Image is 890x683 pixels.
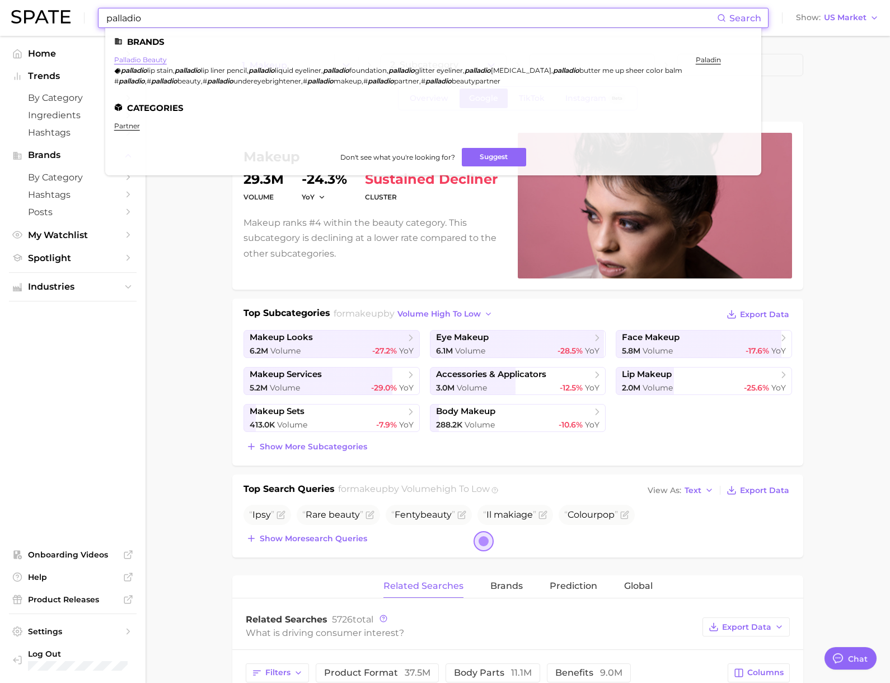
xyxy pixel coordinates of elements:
span: Settings [28,626,118,636]
em: palladio [307,77,334,85]
span: beauty [177,77,201,85]
span: Volume [277,420,307,430]
span: # [203,77,207,85]
a: Hashtags [9,124,137,141]
span: makeup services [250,369,322,380]
button: Flag as miscategorized or irrelevant [277,510,285,519]
span: makeup [345,308,383,319]
div: , , , , , , [114,66,682,75]
dd: 29.3m [243,173,284,186]
span: Show [796,15,821,21]
span: -29.0% [371,383,397,393]
span: 37.5m [405,667,430,678]
span: Ipsy [249,509,274,520]
span: Brands [490,581,523,591]
span: View As [648,487,681,494]
img: SPATE [11,10,71,24]
span: Volume [643,346,673,356]
span: high to low [436,484,490,494]
span: 5.8m [622,346,640,356]
a: Onboarding Videos [9,546,137,563]
span: 9.0m [600,667,622,678]
span: volume high to low [397,309,481,319]
span: -25.6% [744,383,769,393]
a: eye makeup6.1m Volume-28.5% YoY [430,330,606,358]
em: palladio [151,77,177,85]
span: Volume [457,383,487,393]
span: Rare beauty [302,509,363,520]
span: total [332,614,373,625]
span: YoY [399,420,414,430]
a: body makeup288.2k Volume-10.6% YoY [430,404,606,432]
span: for by [334,308,496,319]
button: Columns [728,663,790,682]
a: makeup looks6.2m Volume-27.2% YoY [243,330,420,358]
a: Help [9,569,137,586]
span: Related Searches [246,614,327,625]
span: partner [394,77,419,85]
span: benefits [555,667,622,678]
button: Open the dialog [474,531,494,551]
span: product format [324,667,430,678]
span: 6.1m [436,346,453,356]
em: palladio [175,66,201,75]
span: # [421,77,425,85]
span: Industries [28,282,118,292]
em: palladio [121,66,147,75]
span: # [114,77,119,85]
span: [MEDICAL_DATA] [491,66,551,75]
li: Categories [114,103,752,113]
span: YoY [771,346,786,356]
span: Trends [28,71,118,81]
button: YoY [302,192,326,202]
a: Settings [9,623,137,640]
span: Spotlight [28,253,118,263]
a: Product Releases [9,591,137,608]
span: Volume [455,346,485,356]
em: palladio [465,66,491,75]
a: lip makeup2.0m Volume-25.6% YoY [616,367,792,395]
button: Flag as miscategorized or irrelevant [457,510,466,519]
span: Volume [270,346,301,356]
button: Trends [9,68,137,85]
button: Show moresearch queries [243,531,370,546]
span: 11.1m [511,667,532,678]
em: palladio [425,77,452,85]
span: Brands [28,150,118,160]
a: accessories & applicators3.0m Volume-12.5% YoY [430,367,606,395]
span: Filters [265,668,291,677]
a: makeup services5.2m Volume-29.0% YoY [243,367,420,395]
span: Colourpop [564,509,618,520]
a: Ingredients [9,106,137,124]
button: ShowUS Market [793,11,882,25]
span: Don't see what you're looking for? [340,153,455,161]
h2: for by Volume [338,482,490,498]
span: # [363,77,368,85]
span: Global [624,581,653,591]
span: -28.5% [558,346,583,356]
span: Hashtags [28,127,118,138]
span: Show more search queries [260,534,367,543]
button: Show more subcategories [243,439,370,454]
span: YoY [585,420,599,430]
span: Text [685,487,701,494]
span: Help [28,572,118,582]
button: Filters [246,663,309,682]
button: View AsText [645,483,716,498]
li: Brands [114,37,752,47]
span: YoY [585,383,599,393]
em: palladio [368,77,394,85]
span: Home [28,48,118,59]
button: Industries [9,278,137,295]
span: My Watchlist [28,230,118,240]
em: palladio [119,77,145,85]
span: Fentybeauty [391,509,455,520]
span: 5726 [332,614,353,625]
a: by Category [9,89,137,106]
span: makeup [350,484,388,494]
span: Export Data [740,486,789,495]
dt: cluster [365,191,498,204]
span: # [147,77,151,85]
a: partner [114,122,140,130]
span: 413.0k [250,420,275,430]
